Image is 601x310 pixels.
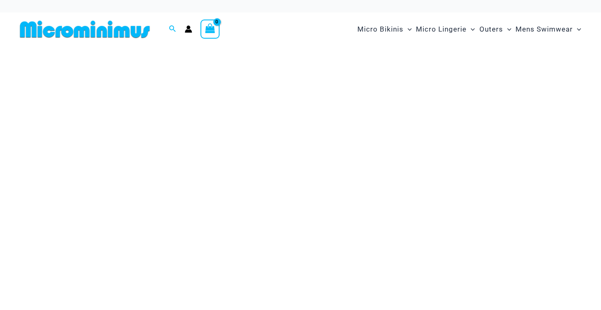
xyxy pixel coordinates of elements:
[467,19,475,40] span: Menu Toggle
[403,19,412,40] span: Menu Toggle
[355,17,414,42] a: Micro BikinisMenu ToggleMenu Toggle
[515,19,573,40] span: Mens Swimwear
[503,19,511,40] span: Menu Toggle
[477,17,513,42] a: OutersMenu ToggleMenu Toggle
[200,20,220,39] a: View Shopping Cart, empty
[513,17,583,42] a: Mens SwimwearMenu ToggleMenu Toggle
[357,19,403,40] span: Micro Bikinis
[573,19,581,40] span: Menu Toggle
[185,25,192,33] a: Account icon link
[414,17,477,42] a: Micro LingerieMenu ToggleMenu Toggle
[416,19,467,40] span: Micro Lingerie
[169,24,176,34] a: Search icon link
[15,55,586,249] img: Waves Breaking Ocean Bikini Pack
[479,19,503,40] span: Outers
[17,20,153,39] img: MM SHOP LOGO FLAT
[354,15,584,43] nav: Site Navigation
